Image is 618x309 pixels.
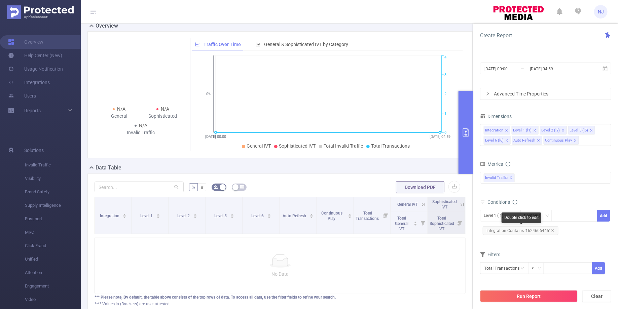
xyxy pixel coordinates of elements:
span: Unified [25,253,81,266]
button: Clear [582,290,611,302]
span: Invalid Traffic [484,173,515,182]
span: Sophisticated IVT [279,143,316,149]
i: icon: down [538,266,542,271]
li: Level 5 (l5) [568,126,595,134]
button: Add [597,210,610,222]
div: Sort [413,221,417,225]
i: icon: bar-chart [256,42,260,47]
a: Overview [8,35,43,49]
a: Reports [24,104,41,117]
i: Filter menu [455,212,465,234]
i: icon: caret-down [267,216,271,218]
a: Help Center (New) [8,49,62,62]
input: Search... [95,182,184,192]
span: Attention [25,266,81,279]
li: Level 6 (l6) [484,136,511,145]
tspan: 3 [444,73,446,77]
span: % [192,185,195,190]
i: icon: bg-colors [214,185,218,189]
i: icon: close [505,129,508,133]
span: NJ [598,5,604,18]
div: Auto Refresh [513,136,535,145]
span: Solutions [24,144,44,157]
i: icon: caret-down [123,216,126,218]
i: icon: caret-up [310,213,314,215]
div: Sophisticated [141,113,185,120]
i: icon: caret-up [123,213,126,215]
span: # [201,185,204,190]
div: Double click to edit [502,213,541,223]
div: Sort [193,213,197,217]
span: N/A [161,106,170,112]
li: Continuous Play [544,136,579,145]
div: Invalid Traffic [119,129,163,136]
span: MRC [25,226,81,239]
tspan: 4 [444,55,446,60]
span: Brand Safety [25,185,81,199]
span: Integration [100,214,120,218]
i: icon: caret-up [156,213,160,215]
button: Download PDF [396,181,444,193]
span: Metrics [480,161,503,167]
tspan: 0 [444,130,446,135]
div: General [97,113,141,120]
i: icon: caret-up [193,213,197,215]
i: icon: right [486,92,490,96]
span: Level 6 [251,214,265,218]
i: Filter menu [381,197,391,234]
span: ✕ [510,174,513,182]
span: Dimensions [480,114,512,119]
span: Traffic Over Time [204,42,241,47]
i: icon: close [574,139,577,143]
div: icon: rightAdvanced Time Properties [480,88,611,100]
span: Create Report [480,32,512,39]
div: Level 6 (l6) [485,136,504,145]
i: icon: down [545,214,549,219]
span: Supply Intelligence [25,199,81,212]
tspan: [DATE] 00:00 [205,134,226,139]
span: General IVT [247,143,271,149]
span: Reports [24,108,41,113]
span: Auto Refresh [283,214,307,218]
i: icon: close [590,129,593,133]
div: Sort [267,213,271,217]
span: Total General IVT [395,216,409,231]
div: Sort [230,213,234,217]
img: Protected Media [7,5,74,19]
i: icon: info-circle [506,162,510,166]
i: icon: close [537,139,540,143]
i: icon: close [551,229,554,232]
div: ≥ [532,263,539,274]
span: Filters [480,252,500,257]
div: Sort [122,213,126,217]
i: icon: caret-down [348,216,352,218]
span: Level 1 [140,214,154,218]
div: Continuous Play [545,136,572,145]
span: Engagement [25,279,81,293]
div: Sort [156,213,160,217]
p: No Data [100,270,460,278]
i: icon: caret-down [230,216,234,218]
li: Integration [484,126,510,134]
span: Sophisticated IVT [432,199,457,209]
span: Integration Contains '1624606445' [483,226,558,235]
div: Level 1 (l1) [513,126,532,135]
div: Level 1 (l1) [484,210,508,221]
tspan: 1 [444,111,446,116]
div: Level 2 (l2) [541,126,560,135]
span: N/A [139,123,148,128]
span: Total Transactions [356,211,380,221]
span: Invalid Traffic [25,158,81,172]
h2: Data Table [96,164,121,172]
li: Auto Refresh [512,136,542,145]
input: Start date [484,64,538,73]
i: icon: table [240,185,244,189]
i: Filter menu [418,212,428,234]
button: Run Report [480,290,578,302]
li: Level 1 (l1) [512,126,539,134]
i: icon: caret-down [310,216,314,218]
i: icon: caret-up [267,213,271,215]
h2: Overview [96,22,118,30]
div: Sort [348,213,352,217]
div: Sort [310,213,314,217]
